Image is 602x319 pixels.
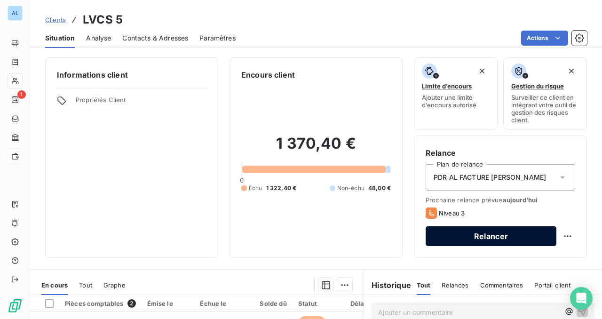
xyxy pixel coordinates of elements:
button: Gestion du risqueSurveiller ce client en intégrant votre outil de gestion des risques client. [503,57,587,130]
button: Relancer [426,226,556,246]
span: Prochaine relance prévue [426,196,575,204]
div: Open Intercom Messenger [570,287,593,310]
h2: 1 370,40 € [241,134,391,162]
span: PDR AL FACTURE [PERSON_NAME] [434,173,546,182]
span: 48,00 € [368,184,391,192]
span: 1 322,40 € [266,184,297,192]
span: Tout [417,281,431,289]
span: 2 [127,299,136,308]
h6: Historique [364,279,411,291]
span: Tout [79,281,92,289]
span: Analyse [86,33,111,43]
span: Clients [45,16,66,24]
h3: LVCS 5 [83,11,123,28]
span: Limite d’encours [422,82,472,90]
div: Délai [350,300,376,307]
span: Échu [249,184,262,192]
span: Situation [45,33,75,43]
span: Relances [442,281,468,289]
h6: Informations client [57,69,206,80]
span: aujourd’hui [503,196,538,204]
a: 1 [8,92,22,107]
div: Solde dû [254,300,287,307]
div: AL [8,6,23,21]
span: 0 [240,176,244,184]
span: Propriétés Client [76,96,206,109]
h6: Encours client [241,69,295,80]
span: Contacts & Adresses [122,33,188,43]
span: Portail client [534,281,570,289]
span: En cours [41,281,68,289]
span: 1 [17,90,26,99]
div: Statut [298,300,339,307]
button: Limite d’encoursAjouter une limite d’encours autorisé [414,57,498,130]
span: Gestion du risque [511,82,564,90]
span: Ajouter une limite d’encours autorisé [422,94,490,109]
span: Paramètres [199,33,236,43]
img: Logo LeanPay [8,298,23,313]
span: Graphe [103,281,126,289]
span: Non-échu [337,184,364,192]
div: Émise le [147,300,189,307]
span: Surveiller ce client en intégrant votre outil de gestion des risques client. [511,94,579,124]
div: Échue le [200,300,243,307]
h6: Relance [426,147,575,159]
div: Pièces comptables [65,299,136,308]
span: Commentaires [480,281,523,289]
button: Actions [521,31,568,46]
a: Clients [45,15,66,24]
span: Niveau 3 [439,209,465,217]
